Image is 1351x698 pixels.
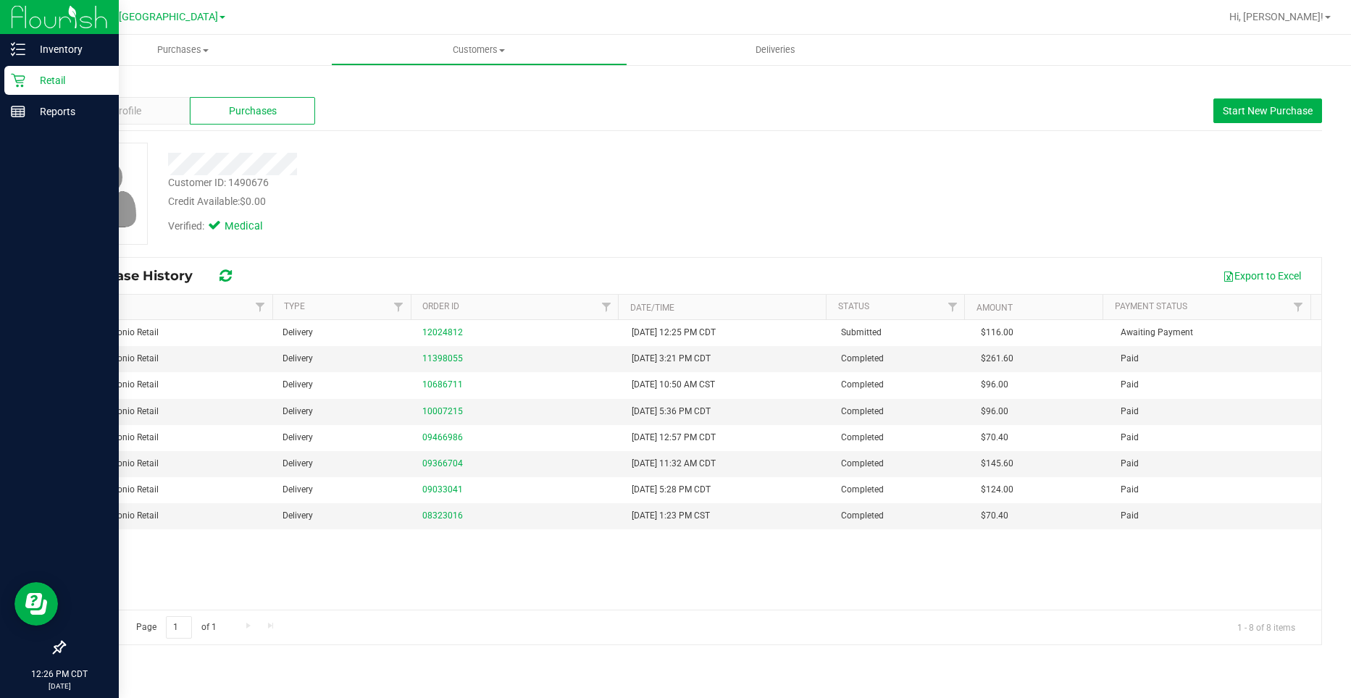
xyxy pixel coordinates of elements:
[627,35,924,65] a: Deliveries
[981,405,1008,419] span: $96.00
[940,295,964,319] a: Filter
[422,432,463,442] a: 09466986
[422,458,463,468] a: 09366704
[7,681,112,691] p: [DATE]
[283,509,313,523] span: Delivery
[632,431,716,445] span: [DATE] 12:57 PM CDT
[1287,295,1310,319] a: Filter
[75,268,207,284] span: Purchase History
[630,303,674,313] a: Date/Time
[632,509,710,523] span: [DATE] 1:23 PM CST
[1223,105,1313,117] span: Start New Purchase
[841,326,882,340] span: Submitted
[594,295,618,319] a: Filter
[838,301,869,311] a: Status
[168,194,787,209] div: Credit Available:
[981,352,1013,366] span: $261.60
[841,457,884,471] span: Completed
[240,195,266,207] span: $0.00
[1229,11,1323,22] span: Hi, [PERSON_NAME]!
[632,457,716,471] span: [DATE] 11:32 AM CDT
[14,582,58,626] iframe: Resource center
[70,11,218,23] span: TX Austin [GEOGRAPHIC_DATA]
[422,406,463,416] a: 10007215
[11,104,25,119] inline-svg: Reports
[632,352,711,366] span: [DATE] 3:21 PM CDT
[1121,326,1193,340] span: Awaiting Payment
[35,35,331,65] a: Purchases
[422,484,463,495] a: 09033041
[248,295,272,319] a: Filter
[841,378,884,392] span: Completed
[1226,616,1307,638] span: 1 - 8 of 8 items
[981,483,1013,497] span: $124.00
[976,303,1013,313] a: Amount
[25,103,112,120] p: Reports
[25,41,112,58] p: Inventory
[422,353,463,363] a: 11398055
[124,616,228,639] span: Page of 1
[632,326,716,340] span: [DATE] 12:25 PM CDT
[11,73,25,88] inline-svg: Retail
[1213,98,1322,123] button: Start New Purchase
[422,327,463,337] a: 12024812
[841,405,884,419] span: Completed
[283,352,313,366] span: Delivery
[283,457,313,471] span: Delivery
[284,301,305,311] a: Type
[283,431,313,445] span: Delivery
[841,509,884,523] span: Completed
[168,219,283,235] div: Verified:
[422,379,463,390] a: 10686711
[168,175,269,190] div: Customer ID: 1490676
[7,668,112,681] p: 12:26 PM CDT
[283,483,313,497] span: Delivery
[981,326,1013,340] span: $116.00
[1121,405,1139,419] span: Paid
[841,431,884,445] span: Completed
[11,42,25,56] inline-svg: Inventory
[35,43,331,56] span: Purchases
[841,352,884,366] span: Completed
[25,72,112,89] p: Retail
[981,509,1008,523] span: $70.40
[1121,457,1139,471] span: Paid
[841,483,884,497] span: Completed
[229,104,277,119] span: Purchases
[981,431,1008,445] span: $70.40
[332,43,627,56] span: Customers
[1121,352,1139,366] span: Paid
[283,405,313,419] span: Delivery
[225,219,283,235] span: Medical
[422,301,459,311] a: Order ID
[632,378,715,392] span: [DATE] 10:50 AM CST
[1121,431,1139,445] span: Paid
[331,35,627,65] a: Customers
[166,616,192,639] input: 1
[112,104,141,119] span: Profile
[736,43,815,56] span: Deliveries
[981,378,1008,392] span: $96.00
[422,510,463,521] a: 08323016
[632,405,711,419] span: [DATE] 5:36 PM CDT
[387,295,411,319] a: Filter
[981,457,1013,471] span: $145.60
[1121,509,1139,523] span: Paid
[283,378,313,392] span: Delivery
[1121,483,1139,497] span: Paid
[1213,264,1310,288] button: Export to Excel
[283,326,313,340] span: Delivery
[1121,378,1139,392] span: Paid
[632,483,711,497] span: [DATE] 5:28 PM CDT
[1115,301,1187,311] a: Payment Status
